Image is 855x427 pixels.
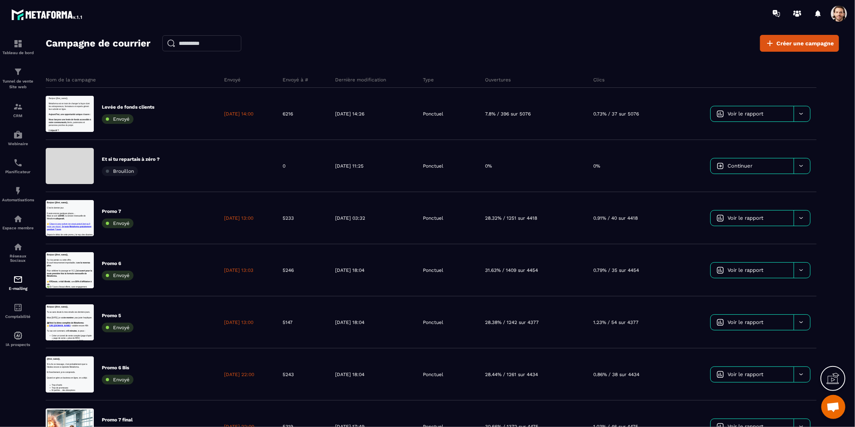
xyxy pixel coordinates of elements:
p: Mais ce soir à , la version mensuelle de Metaforma [4,49,156,67]
p: 7.8% / 396 sur 5076 [485,111,531,117]
span: Envoyé [113,325,129,330]
img: automations [13,331,23,340]
span: Envoyé [113,221,129,226]
p: 0 [283,163,286,169]
p: 5147 [283,319,293,326]
a: Voir le rapport [711,367,794,382]
strong: Bonjour {{first_name}}, [4,5,75,12]
p: [DATE] 18:04 [336,319,365,326]
span: 👉 [4,95,12,101]
p: Ton outil de prise de RDV [20,82,156,92]
p: Promo 6 Bis [102,364,133,371]
span: Voir le rapport [728,111,764,117]
strong: {{first_name}}, [4,5,48,12]
p: Envoyé à # [283,77,309,83]
strong: L’objectif ? [10,113,44,119]
p: Automatisations [2,198,34,202]
span: : [126,59,128,65]
p: Espace membre [2,226,34,230]
img: accountant [13,303,23,312]
p: 6216 [283,111,293,117]
h2: Campagne de courrier [46,35,150,51]
p: Promo 7 [102,208,133,215]
p: Ponctuel [423,163,443,169]
strong: Nous lançons une levée de fonds accessible à notre communauté, [10,77,151,92]
p: Ponctuel [423,215,443,221]
p: Promo 7 final [102,417,133,423]
p: Il reste encore quelques places… [4,40,156,49]
p: 👉 [4,76,156,103]
span: Quand tu goûtes à Metaforma, [4,23,91,30]
p: J’ai vu toutes les niches. Tous les modèles. Tous les outils. [4,76,156,94]
p: Type [423,77,434,83]
span: . [13,103,14,110]
p: [DATE] 03:32 [336,215,366,221]
p: Mais chaque jour tu ouvres : [4,55,156,65]
img: automations [13,186,23,196]
a: formationformationTunnel de vente Site web [2,61,34,96]
img: icon [717,371,724,378]
p: 0% [593,163,600,169]
p: 5243 [283,371,294,378]
img: formation [13,102,23,111]
p: 31.63% / 1409 sur 4454 [485,267,538,273]
p: 👉 – valable encore 48h [4,67,156,76]
p: CRM [2,113,34,118]
img: social-network [13,242,23,252]
p: Envoyé [224,77,241,83]
p: Bonjour {{first_name}}, [10,4,156,13]
p: Ponctuel [423,267,443,273]
strong: Bonjour{{first_name}}, [4,5,73,12]
a: automationsautomationsEspace membre [2,208,34,236]
img: scheduler [13,158,23,168]
p: Promo 6 [102,260,133,267]
p: Ouvertures [485,77,511,83]
p: Planificateur [2,170,34,174]
p: Ils ont quitté : [4,76,156,85]
p: 0.86% / 38 sur 4434 [593,371,639,378]
p: Et sauf retournement improbable, tu [4,31,156,49]
p: Trop de promesses [20,100,156,109]
p: Si tu lis ce message, c’est probablement que tu hésites encore à rejoindre Metaforma. [4,22,156,40]
p: Metaforma est en train de changer la façon dont les entrepreneurs, formateurs et experts gèrent l... [10,22,156,49]
p: 👉 Clickfunnels [4,112,156,121]
p: Comptabilité [2,314,34,319]
p: 5246 [283,267,294,273]
a: Je teste Metaforma gratuitement pendant 7 jours [4,86,152,101]
p: clients, partenaires et personnes proches du projet. [10,76,156,103]
p: Levée de fonds clients [102,104,154,110]
p: Réseaux Sociaux [2,254,34,263]
p: 0.79% / 35 sur 4454 [593,267,639,273]
strong: 23h59 [44,50,62,57]
span: Envoyé [113,273,129,278]
p: E-mailing [2,286,34,291]
p: [DATE] 13:03 [224,267,253,273]
span: Pour célébrer le passage en V1.1, [4,59,101,65]
a: formationformationTableau de bord [2,33,34,61]
strong: te montrer [61,41,93,48]
p: 28.44% / 1261 sur 4434 [485,371,538,378]
img: formation [13,67,23,77]
a: Voir le rapport [711,106,794,121]
img: icon [717,319,724,326]
img: email [13,275,23,284]
p: [DATE] 11:25 [336,163,364,169]
span: Continuer [728,163,753,169]
p: Tu n’as jamais vu cette offre. [4,22,156,31]
span: Créer une campagne [776,39,834,47]
p: Automatiser les relances email, SMS [20,118,156,127]
strong: Depuis 2019, j’ai accompagné plusieurs milliers d’apprenants et des centaines d’entrepreneurs du ... [4,23,156,66]
p: Quand on gère un business en ligne, on a déjà : [4,67,156,76]
p: Tu veux développer ton activité, automatiser tes ventes, gagner du temps… [4,24,156,44]
span: 🎥 [4,59,12,65]
span: Voir le rapport [728,319,764,325]
div: Open chat [821,395,845,419]
a: schedulerschedulerPlanificateur [2,152,34,180]
p: Tu vas voir comment, en , tu peux : [4,85,156,94]
p: [DATE] 13:00 [224,215,253,221]
p: Ponctuel [423,319,443,326]
p: C’est ce que me disent les nouveaux membres chaque semaine. [4,49,156,67]
a: automationsautomationsAutomatisations [2,180,34,208]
